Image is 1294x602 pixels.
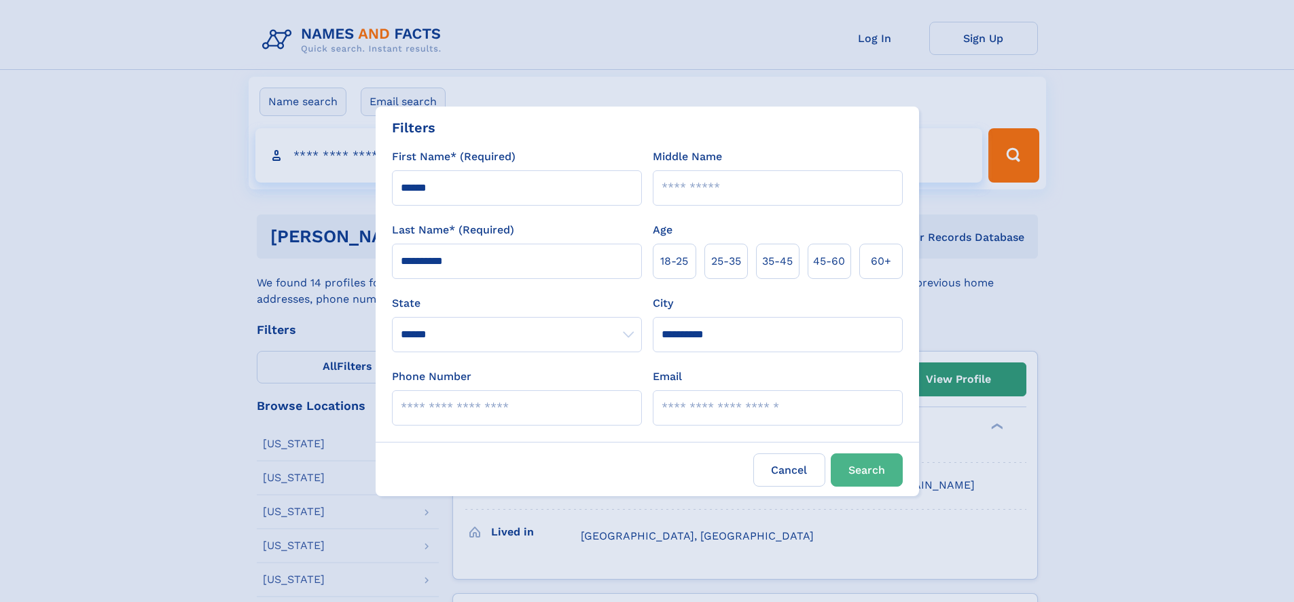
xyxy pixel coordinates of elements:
[392,117,435,138] div: Filters
[871,253,891,269] span: 60+
[653,149,722,165] label: Middle Name
[392,295,642,312] label: State
[660,253,688,269] span: 18‑25
[392,369,471,385] label: Phone Number
[392,222,514,238] label: Last Name* (Required)
[762,253,793,269] span: 35‑45
[831,453,903,487] button: Search
[753,453,825,487] label: Cancel
[711,253,741,269] span: 25‑35
[653,295,673,312] label: City
[653,222,672,238] label: Age
[392,149,516,165] label: First Name* (Required)
[813,253,845,269] span: 45‑60
[653,369,682,385] label: Email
